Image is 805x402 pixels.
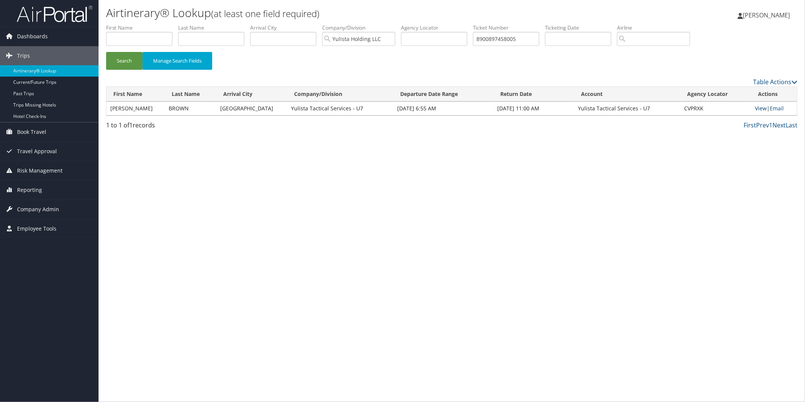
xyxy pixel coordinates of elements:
td: [DATE] 6:55 AM [393,102,493,115]
th: Return Date: activate to sort column ascending [493,87,574,102]
a: Prev [756,121,769,129]
small: (at least one field required) [211,7,319,20]
th: Account: activate to sort column ascending [574,87,680,102]
label: First Name [106,24,178,31]
th: Company/Division [287,87,393,102]
label: Airline [617,24,696,31]
a: Email [770,105,784,112]
th: Arrival City: activate to sort column ascending [216,87,287,102]
a: Last [786,121,797,129]
label: Arrival City [250,24,322,31]
th: Agency Locator: activate to sort column ascending [681,87,752,102]
span: Company Admin [17,200,59,219]
label: Agency Locator [401,24,473,31]
td: Yulista Tactical Services - U7 [287,102,393,115]
th: Actions [752,87,797,102]
label: Ticketing Date [545,24,617,31]
span: Book Travel [17,122,46,141]
span: Travel Approval [17,142,57,161]
th: Departure Date Range: activate to sort column ascending [393,87,493,102]
div: 1 to 1 of records [106,121,271,133]
td: [PERSON_NAME] [106,102,165,115]
label: Ticket Number [473,24,545,31]
td: [GEOGRAPHIC_DATA] [216,102,287,115]
a: View [755,105,767,112]
button: Search [106,52,143,70]
a: [PERSON_NAME] [738,4,797,27]
label: Company/Division [322,24,401,31]
span: Employee Tools [17,219,56,238]
span: 1 [129,121,133,129]
a: 1 [769,121,772,129]
td: CVPRXK [681,102,752,115]
button: Manage Search Fields [143,52,212,70]
td: Yulista Tactical Services - U7 [574,102,680,115]
td: BROWN [165,102,216,115]
th: First Name: activate to sort column ascending [106,87,165,102]
img: airportal-logo.png [17,5,92,23]
td: | [752,102,797,115]
label: Last Name [178,24,250,31]
span: Dashboards [17,27,48,46]
h1: Airtinerary® Lookup [106,5,567,21]
td: [DATE] 11:00 AM [493,102,574,115]
span: Trips [17,46,30,65]
a: First [744,121,756,129]
span: [PERSON_NAME] [743,11,790,19]
a: Table Actions [753,78,797,86]
span: Risk Management [17,161,63,180]
span: Reporting [17,181,42,199]
th: Last Name: activate to sort column ascending [165,87,216,102]
a: Next [772,121,786,129]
